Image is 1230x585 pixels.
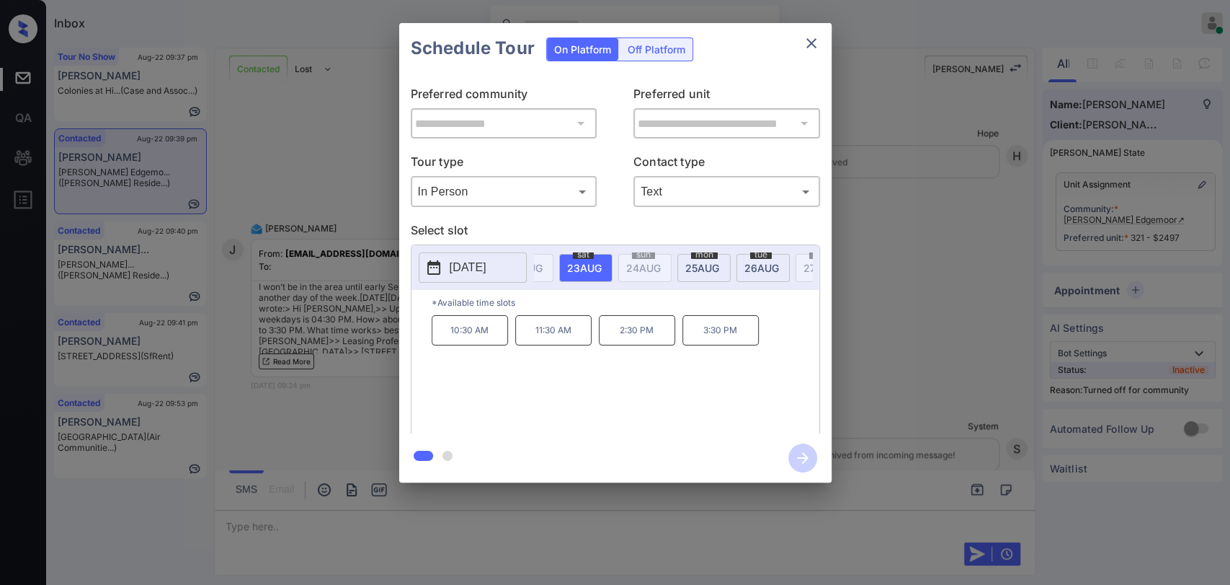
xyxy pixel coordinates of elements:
[411,153,597,176] p: Tour type
[633,153,820,176] p: Contact type
[432,315,508,346] p: 10:30 AM
[567,262,602,274] span: 23 AUG
[559,254,612,282] div: date-select
[450,259,486,276] p: [DATE]
[682,315,759,346] p: 3:30 PM
[685,262,719,274] span: 25 AUG
[750,250,772,259] span: tue
[399,23,546,74] h2: Schedule Tour
[736,254,790,282] div: date-select
[414,180,594,203] div: In Person
[633,85,820,108] p: Preferred unit
[573,250,594,259] span: sat
[797,29,826,58] button: close
[419,252,527,283] button: [DATE]
[780,439,826,477] button: btn-next
[432,290,819,315] p: *Available time slots
[677,254,731,282] div: date-select
[599,315,675,346] p: 2:30 PM
[744,262,779,274] span: 26 AUG
[547,38,618,61] div: On Platform
[515,315,592,346] p: 11:30 AM
[411,221,820,245] p: Select slot
[411,85,597,108] p: Preferred community
[620,38,692,61] div: Off Platform
[637,180,816,203] div: Text
[691,250,718,259] span: mon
